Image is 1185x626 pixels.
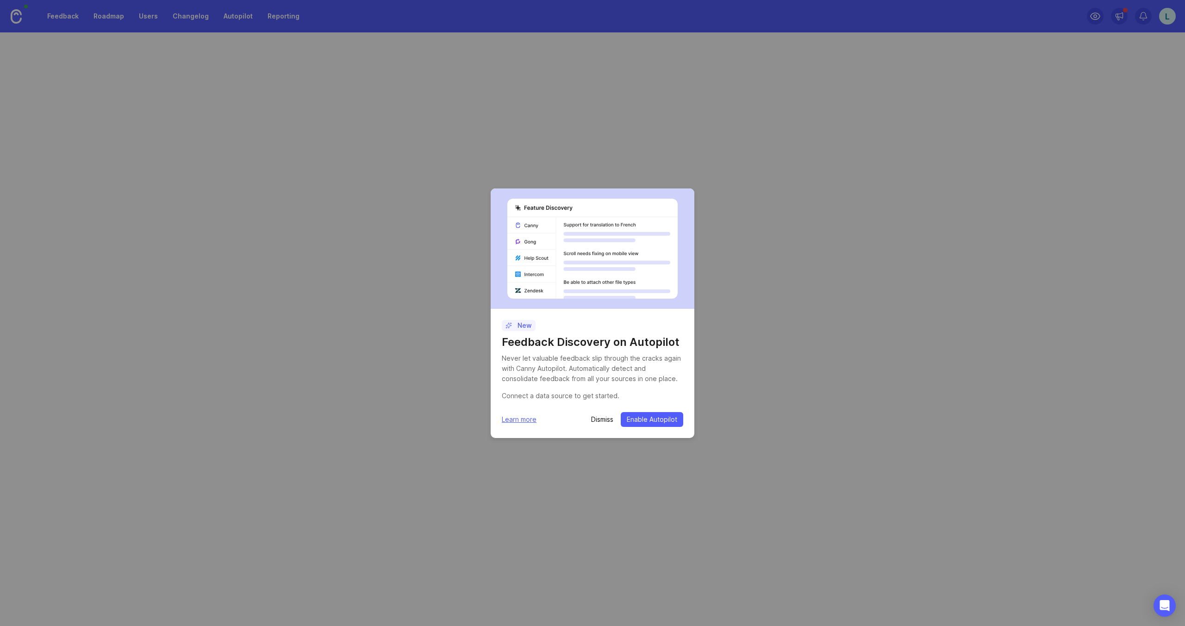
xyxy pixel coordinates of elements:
img: autopilot-456452bdd303029aca878276f8eef889.svg [507,199,678,299]
div: Connect a data source to get started. [502,391,683,401]
div: Open Intercom Messenger [1154,595,1176,617]
p: New [505,321,532,330]
button: Enable Autopilot [621,412,683,427]
button: Dismiss [591,415,613,424]
a: Learn more [502,414,536,425]
span: Enable Autopilot [627,415,677,424]
div: Never let valuable feedback slip through the cracks again with Canny Autopilot. Automatically det... [502,353,683,384]
h1: Feedback Discovery on Autopilot [502,335,683,350]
